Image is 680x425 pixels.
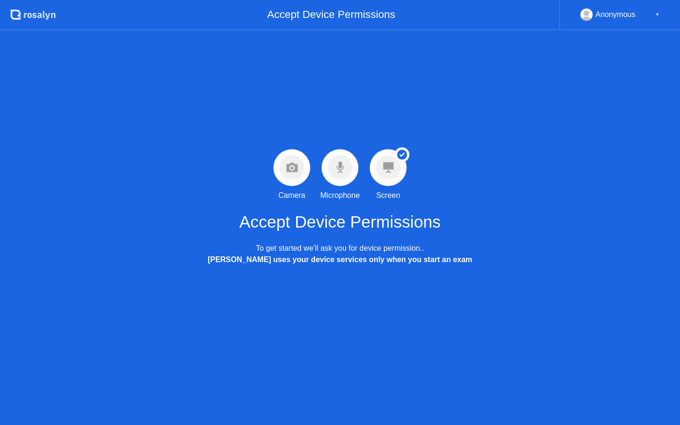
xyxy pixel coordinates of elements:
div: Screen [376,190,400,201]
div: To get started we’ll ask you for device permission.. [208,243,472,265]
div: Camera [279,190,306,201]
div: Microphone [320,190,360,201]
b: [PERSON_NAME] uses your device services only when you start an exam [208,255,472,263]
h1: Accept Device Permissions [239,210,441,235]
div: ▼ [655,8,660,21]
div: Anonymous [595,8,636,21]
